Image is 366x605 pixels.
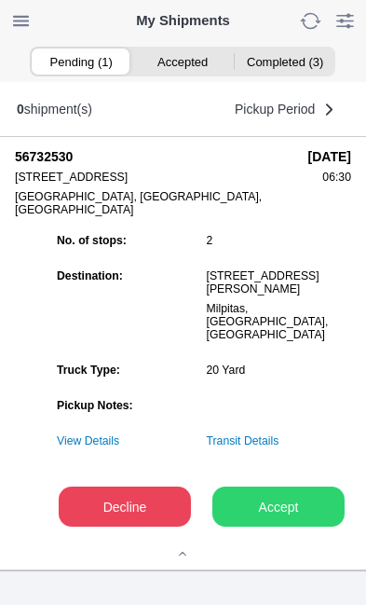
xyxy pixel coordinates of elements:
div: 06:30 [308,171,351,184]
div: [GEOGRAPHIC_DATA], [GEOGRAPHIC_DATA], [GEOGRAPHIC_DATA] [15,190,295,216]
ion-col: 20 Yard [202,359,352,381]
ion-segment-button: Completed (3) [234,48,335,75]
ion-button: Decline [59,487,191,527]
div: [STREET_ADDRESS] [15,171,295,184]
strong: 56732530 [15,149,295,164]
strong: Truck Type: [57,364,120,377]
div: [STREET_ADDRESS][PERSON_NAME] [207,269,347,296]
ion-segment-button: Pending (1) [30,48,131,75]
strong: Pickup Notes: [57,399,133,412]
b: 0 [17,102,24,117]
div: shipment(s) [17,102,92,117]
strong: No. of stops: [57,234,127,247]
a: View Details [57,434,119,447]
ion-col: 2 [202,229,352,252]
ion-segment-button: Accepted [132,48,234,75]
span: Pickup Period [235,103,315,116]
ion-button: Accept [212,487,345,527]
strong: Destination: [57,269,123,282]
a: Transit Details [207,434,279,447]
div: Milpitas, [GEOGRAPHIC_DATA], [GEOGRAPHIC_DATA] [207,302,347,341]
strong: [DATE] [308,149,351,164]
